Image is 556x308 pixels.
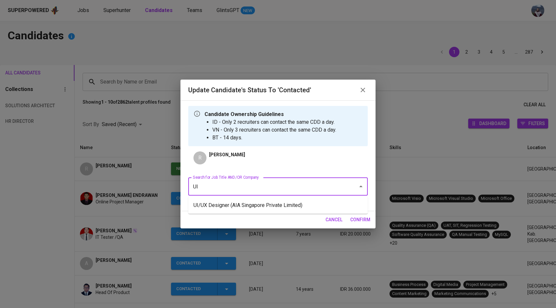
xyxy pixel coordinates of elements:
[325,216,342,224] span: cancel
[348,214,373,226] button: confirm
[212,118,336,126] li: ID - Only 2 recruiters can contact the same CDD a day.
[188,85,311,95] h6: Update Candidate's Status to 'Contacted'
[209,151,245,158] p: [PERSON_NAME]
[205,110,336,118] p: Candidate Ownership Guidelines
[212,134,336,142] li: BT - 14 days.
[188,199,368,211] li: UI/UX Designer (AIA Singapore Private Limited)
[350,216,370,224] span: confirm
[193,151,206,164] div: R
[356,182,365,191] button: Close
[323,214,345,226] button: cancel
[212,126,336,134] li: VN - Only 3 recruiters can contact the same CDD a day.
